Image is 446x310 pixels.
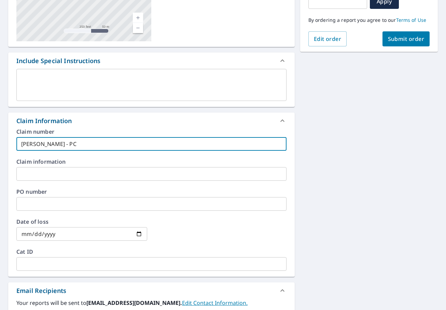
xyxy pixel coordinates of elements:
p: By ordering a report you agree to our [308,17,430,23]
div: Include Special Instructions [8,53,295,69]
label: Date of loss [16,219,147,224]
a: Terms of Use [396,17,427,23]
a: EditContactInfo [182,299,248,307]
label: Claim number [16,129,287,134]
div: Email Recipients [16,286,66,295]
div: Include Special Instructions [16,56,100,65]
label: Cat ID [16,249,287,254]
div: Claim Information [16,116,72,126]
button: Edit order [308,31,347,46]
span: Edit order [314,35,342,43]
button: Submit order [382,31,430,46]
label: Claim information [16,159,287,164]
div: Email Recipients [8,282,295,299]
b: [EMAIL_ADDRESS][DOMAIN_NAME]. [86,299,182,307]
span: Submit order [388,35,424,43]
label: Your reports will be sent to [16,299,287,307]
div: Claim Information [8,113,295,129]
label: PO number [16,189,287,194]
a: Current Level 17, Zoom Out [133,23,143,33]
a: Current Level 17, Zoom In [133,13,143,23]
